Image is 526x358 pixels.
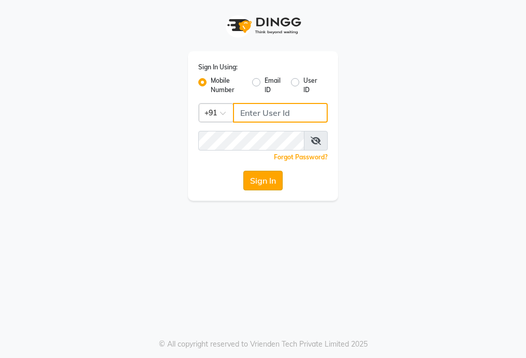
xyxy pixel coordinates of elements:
[303,76,319,95] label: User ID
[265,76,282,95] label: Email ID
[222,10,304,41] img: logo1.svg
[274,153,328,161] a: Forgot Password?
[211,76,244,95] label: Mobile Number
[198,63,238,72] label: Sign In Using:
[233,103,328,123] input: Username
[198,131,304,151] input: Username
[243,171,283,190] button: Sign In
